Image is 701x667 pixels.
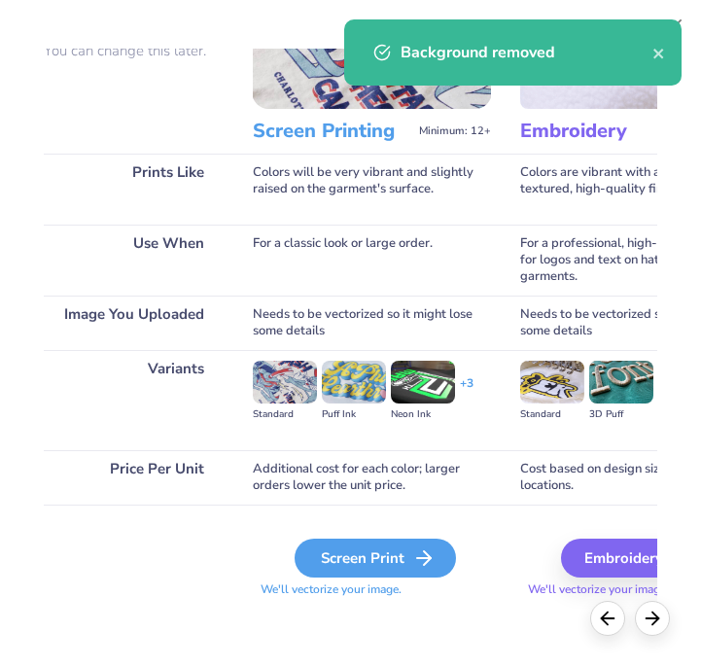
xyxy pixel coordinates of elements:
[44,350,224,450] div: Variants
[253,450,491,505] div: Additional cost for each color; larger orders lower the unit price.
[44,225,224,296] div: Use When
[253,581,491,598] span: We'll vectorize your image.
[253,225,491,296] div: For a classic look or large order.
[44,43,224,59] p: You can change this later.
[44,296,224,350] div: Image You Uploaded
[652,41,666,64] button: close
[520,406,584,423] div: Standard
[401,41,652,64] div: Background removed
[391,361,455,404] img: Neon Ink
[391,406,455,423] div: Neon Ink
[253,361,317,404] img: Standard
[322,406,386,423] div: Puff Ink
[419,124,491,138] span: Minimum: 12+
[295,539,456,578] div: Screen Print
[44,450,224,505] div: Price Per Unit
[253,119,411,144] h3: Screen Printing
[44,154,224,225] div: Prints Like
[520,119,679,144] h3: Embroidery
[253,406,317,423] div: Standard
[520,361,584,404] img: Standard
[253,296,491,350] div: Needs to be vectorized so it might lose some details
[589,361,653,404] img: 3D Puff
[460,375,473,408] div: + 3
[322,361,386,404] img: Puff Ink
[589,406,653,423] div: 3D Puff
[656,9,693,46] button: Close
[253,154,491,225] div: Colors will be very vibrant and slightly raised on the garment's surface.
